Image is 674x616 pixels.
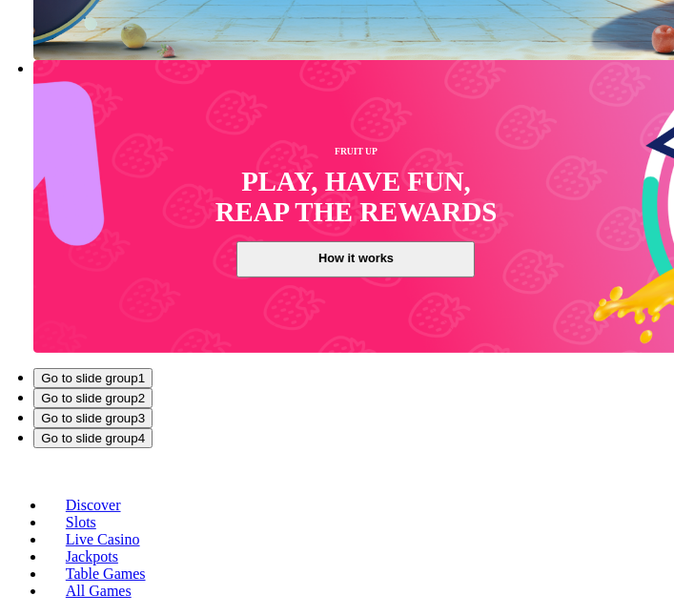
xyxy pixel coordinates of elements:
[41,411,145,425] span: Go to slide group 3
[335,145,378,158] span: FRUIT UP
[251,249,460,267] span: How it works
[41,431,145,445] span: Go to slide group 4
[41,371,145,385] span: Go to slide group 1
[58,497,129,513] span: Discover
[58,565,153,582] span: Table Games
[46,525,159,554] a: Live Casino
[58,514,104,530] span: Slots
[215,167,498,227] div: PLAY, HAVE FUN, REAP THE REWARDS
[58,583,139,599] span: All Games
[58,531,148,547] span: Live Casino
[8,482,666,615] nav: Lobby
[46,508,116,537] a: Slots
[58,548,126,565] span: Jackpots
[46,543,138,571] a: Jackpots
[33,368,153,388] button: Go to slide group1
[33,388,153,408] button: Go to slide group2
[41,391,145,405] span: Go to slide group 2
[33,428,153,448] button: Go to slide group4
[46,577,151,606] a: All Games
[46,560,165,588] a: Table Games
[46,491,140,520] a: Discover
[33,408,153,428] button: Go to slide group3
